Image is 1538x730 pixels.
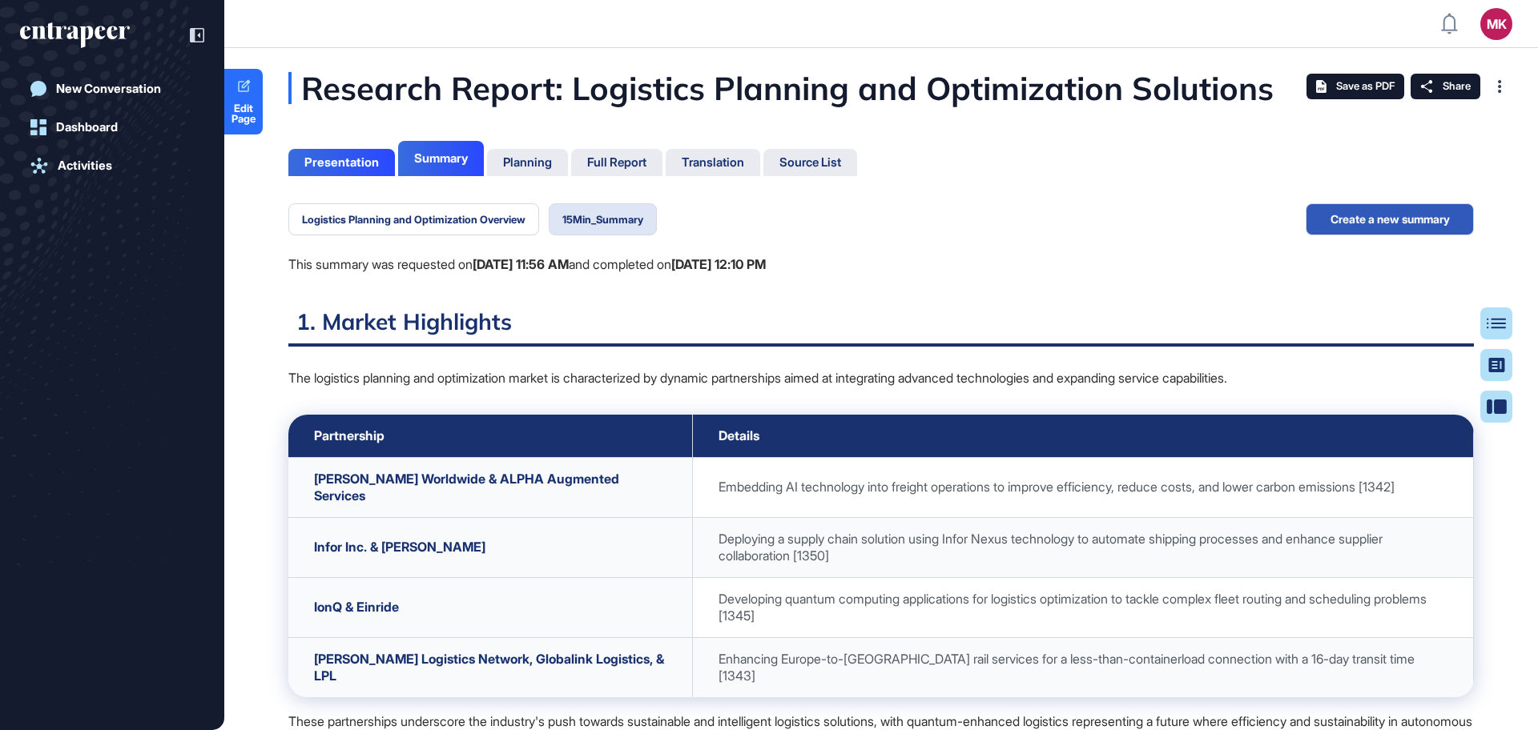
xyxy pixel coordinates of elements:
[719,427,759,443] span: Details
[414,151,468,166] div: Summary
[56,82,161,96] div: New Conversation
[719,531,1383,564] span: Deploying a supply chain solution using Infor Nexus technology to automate shipping processes and...
[314,427,384,443] span: Partnership
[20,22,130,48] div: entrapeer-logo
[1480,8,1512,40] button: MK
[671,256,766,272] b: [DATE] 12:10 PM
[549,203,657,235] button: 15Min_Summary
[20,73,204,105] a: New Conversation
[288,367,1474,390] p: The logistics planning and optimization market is characterized by dynamic partnerships aimed at ...
[20,150,204,182] a: Activities
[304,155,379,170] div: Presentation
[719,479,1395,495] span: Embedding AI technology into freight operations to improve efficiency, reduce costs, and lower ca...
[587,155,646,170] div: Full Report
[288,307,1474,347] h2: 1. Market Highlights
[719,591,1427,624] span: Developing quantum computing applications for logistics optimization to tackle complex fleet rout...
[58,158,112,173] div: Activities
[224,103,263,124] span: Edit Page
[1443,80,1471,93] span: Share
[288,255,766,275] div: This summary was requested on and completed on
[314,539,485,555] span: Infor Inc. & [PERSON_NAME]
[473,256,569,272] b: [DATE] 11:56 AM
[503,155,552,170] div: Planning
[682,155,744,170] div: Translation
[1336,80,1395,93] span: Save as PDF
[314,651,664,684] span: [PERSON_NAME] Logistics Network, Globalink Logistics, & LPL
[314,471,619,503] span: [PERSON_NAME] Worldwide & ALPHA Augmented Services
[288,203,539,235] button: Logistics Planning and Optimization Overview
[224,69,263,134] a: Edit Page
[314,599,399,615] span: IonQ & Einride
[719,651,1415,684] span: Enhancing Europe-to-[GEOGRAPHIC_DATA] rail services for a less-than-containerload connection with...
[779,155,841,170] div: Source List
[288,72,1434,104] div: Research Report: Logistics Planning and Optimization Solutions
[1306,203,1474,235] button: Create a new summary
[56,120,118,134] div: Dashboard
[20,111,204,143] a: Dashboard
